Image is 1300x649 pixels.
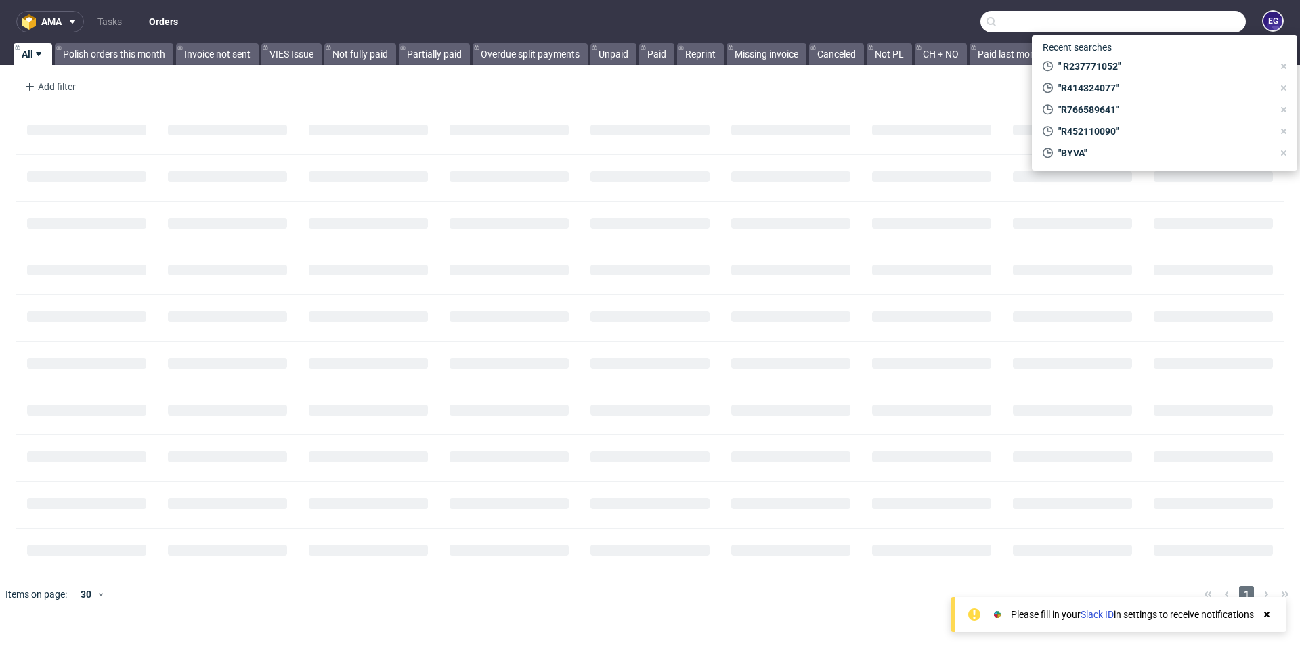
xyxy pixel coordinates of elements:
[590,43,636,65] a: Unpaid
[867,43,912,65] a: Not PL
[16,11,84,32] button: ama
[1037,37,1117,58] span: Recent searches
[89,11,130,32] a: Tasks
[1053,125,1273,138] span: "R452110090"
[473,43,588,65] a: Overdue split payments
[22,14,41,30] img: logo
[14,43,52,65] a: All
[1053,103,1273,116] span: "R766589641"
[399,43,470,65] a: Partially paid
[1239,586,1254,602] span: 1
[1081,609,1114,620] a: Slack ID
[261,43,322,65] a: VIES Issue
[915,43,967,65] a: CH + NO
[1053,81,1273,95] span: "R414324077"
[41,17,62,26] span: ama
[5,587,67,601] span: Items on page:
[141,11,186,32] a: Orders
[639,43,674,65] a: Paid
[1053,146,1273,160] span: "BYVA"
[677,43,724,65] a: Reprint
[1263,12,1282,30] figcaption: EG
[727,43,806,65] a: Missing invoice
[991,608,1004,621] img: Slack
[809,43,864,65] a: Canceled
[1053,60,1273,73] span: " R237771052"
[176,43,259,65] a: Invoice not sent
[19,76,79,97] div: Add filter
[72,585,97,604] div: 30
[55,43,173,65] a: Polish orders this month
[970,43,1052,65] a: Paid last month
[1011,608,1254,621] div: Please fill in your in settings to receive notifications
[324,43,396,65] a: Not fully paid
